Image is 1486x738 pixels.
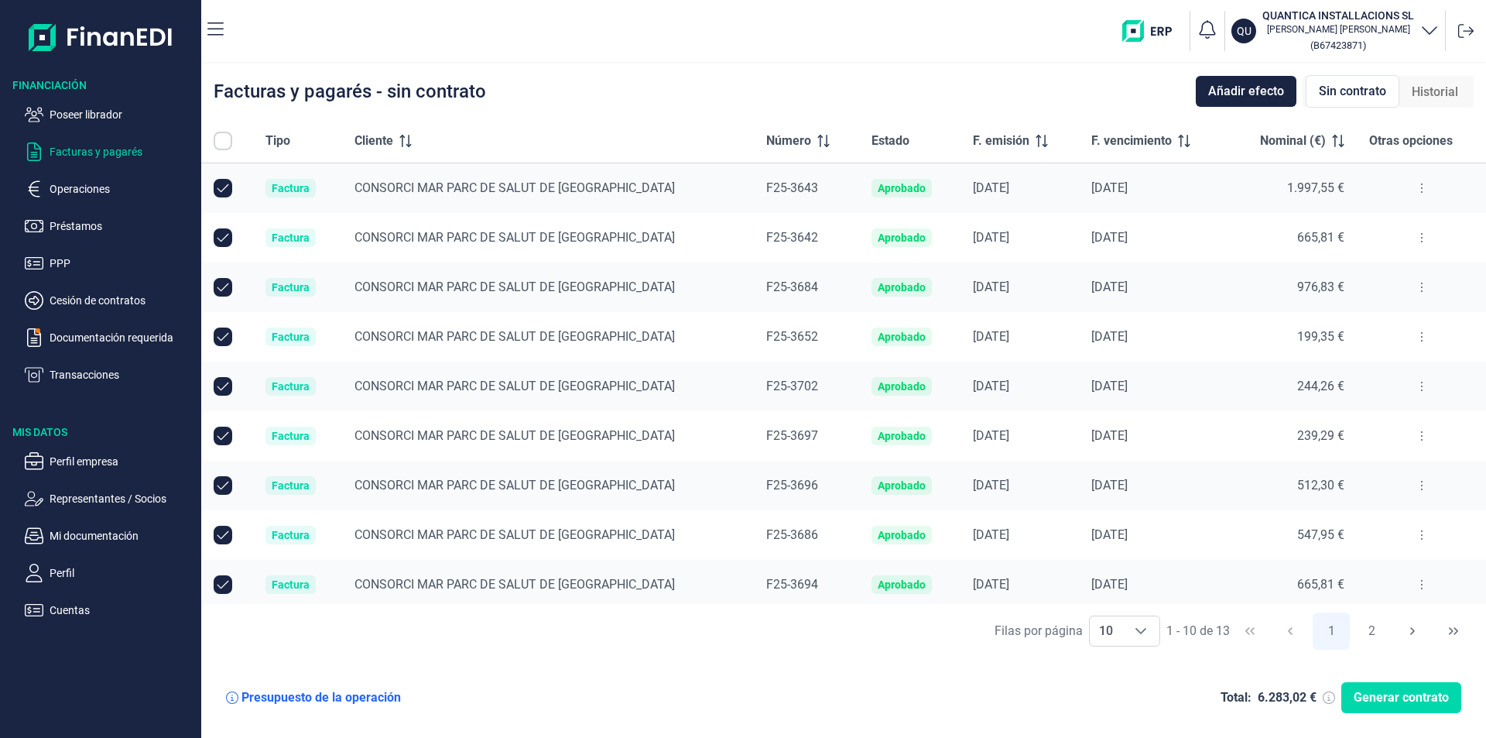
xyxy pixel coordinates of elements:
[1297,379,1344,393] span: 244,26 €
[1399,77,1471,108] div: Historial
[272,281,310,293] div: Factura
[1091,478,1214,493] div: [DATE]
[50,564,195,582] p: Perfil
[354,478,675,493] span: CONSORCI MAR PARC DE SALUT DE [GEOGRAPHIC_DATA]
[25,489,195,508] button: Representantes / Socios
[214,427,232,445] div: Row Unselected null
[1297,577,1344,592] span: 665,81 €
[1297,329,1344,344] span: 199,35 €
[1122,616,1159,646] div: Choose
[50,291,195,310] p: Cesión de contratos
[354,329,675,344] span: CONSORCI MAR PARC DE SALUT DE [GEOGRAPHIC_DATA]
[214,132,232,150] div: All items unselected
[50,366,195,384] p: Transacciones
[25,328,195,347] button: Documentación requerida
[272,479,310,492] div: Factura
[1231,613,1269,650] button: First Page
[1208,82,1284,101] span: Añadir efecto
[25,564,195,582] button: Perfil
[766,379,818,393] span: F25-3702
[25,527,195,545] button: Mi documentación
[214,278,232,297] div: Row Unselected null
[766,527,818,542] span: F25-3686
[1166,625,1230,637] span: 1 - 10 de 13
[354,180,675,195] span: CONSORCI MAR PARC DE SALUT DE [GEOGRAPHIC_DATA]
[25,254,195,273] button: PPP
[354,428,675,443] span: CONSORCI MAR PARC DE SALUT DE [GEOGRAPHIC_DATA]
[1262,23,1414,36] p: [PERSON_NAME] [PERSON_NAME]
[766,132,811,150] span: Número
[25,217,195,235] button: Préstamos
[29,12,173,62] img: Logo de aplicación
[50,180,195,198] p: Operaciones
[1272,613,1309,650] button: Previous Page
[214,228,232,247] div: Row Unselected null
[973,478,1067,493] div: [DATE]
[878,232,926,244] div: Aprobado
[973,132,1029,150] span: F. emisión
[1354,688,1449,707] span: Generar contrato
[995,622,1083,640] div: Filas por página
[1369,132,1453,150] span: Otras opciones
[766,478,818,493] span: F25-3696
[1297,230,1344,245] span: 665,81 €
[1412,83,1458,101] span: Historial
[272,182,310,194] div: Factura
[1091,132,1172,150] span: F. vencimiento
[973,180,1067,196] div: [DATE]
[50,217,195,235] p: Préstamos
[973,428,1067,444] div: [DATE]
[272,578,310,591] div: Factura
[878,479,926,492] div: Aprobado
[878,331,926,343] div: Aprobado
[1231,8,1439,54] button: QUQUANTICA INSTALLACIONS SL[PERSON_NAME] [PERSON_NAME](B67423871)
[214,377,232,396] div: Row Unselected null
[1091,329,1214,345] div: [DATE]
[50,601,195,620] p: Cuentas
[1297,280,1344,294] span: 976,83 €
[766,280,818,294] span: F25-3684
[214,575,232,594] div: Row Unselected null
[878,380,926,393] div: Aprobado
[1091,230,1214,245] div: [DATE]
[1260,132,1326,150] span: Nominal (€)
[1091,280,1214,295] div: [DATE]
[214,476,232,495] div: Row Unselected null
[1310,39,1366,51] small: Copiar cif
[1313,613,1350,650] button: Page 1
[1237,23,1251,39] p: QU
[354,527,675,542] span: CONSORCI MAR PARC DE SALUT DE [GEOGRAPHIC_DATA]
[1297,428,1344,443] span: 239,29 €
[878,529,926,541] div: Aprobado
[1297,527,1344,542] span: 547,95 €
[354,379,675,393] span: CONSORCI MAR PARC DE SALUT DE [GEOGRAPHIC_DATA]
[1341,682,1461,713] button: Generar contrato
[354,230,675,245] span: CONSORCI MAR PARC DE SALUT DE [GEOGRAPHIC_DATA]
[1091,428,1214,444] div: [DATE]
[1091,577,1214,592] div: [DATE]
[50,254,195,273] p: PPP
[50,452,195,471] p: Perfil empresa
[1090,616,1122,646] span: 10
[214,526,232,544] div: Row Unselected null
[214,328,232,346] div: Row Unselected null
[1091,527,1214,543] div: [DATE]
[354,577,675,592] span: CONSORCI MAR PARC DE SALUT DE [GEOGRAPHIC_DATA]
[973,379,1067,394] div: [DATE]
[25,142,195,161] button: Facturas y pagarés
[50,328,195,347] p: Documentación requerida
[766,329,818,344] span: F25-3652
[878,578,926,591] div: Aprobado
[973,329,1067,345] div: [DATE]
[1287,180,1344,195] span: 1.997,55 €
[1196,76,1296,107] button: Añadir efecto
[1262,8,1414,23] h3: QUANTICA INSTALLACIONS SL
[1306,75,1399,108] div: Sin contrato
[1435,613,1472,650] button: Last Page
[1122,20,1183,42] img: erp
[1258,690,1317,705] div: 6.283,02 €
[50,527,195,545] p: Mi documentación
[878,281,926,293] div: Aprobado
[1221,690,1251,705] div: Total:
[766,577,818,592] span: F25-3694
